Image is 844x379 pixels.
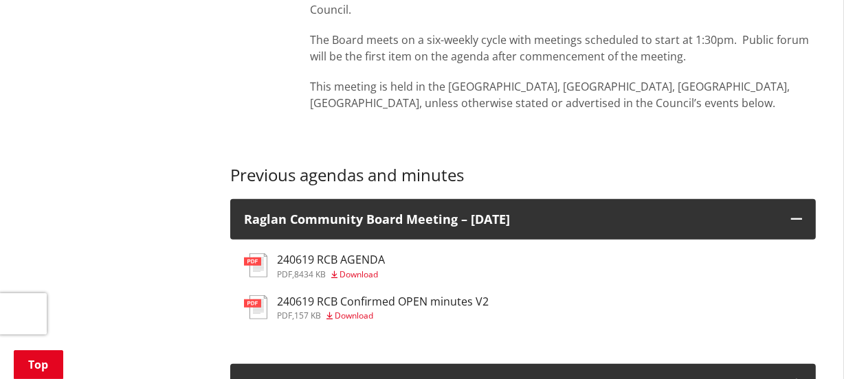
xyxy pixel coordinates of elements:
[340,268,378,280] span: Download
[277,312,489,320] div: ,
[781,321,830,371] iframe: Messenger Launcher
[277,310,292,321] span: pdf
[244,295,267,319] img: document-pdf.svg
[230,146,816,185] h3: Previous agendas and minutes
[244,213,777,227] h3: Raglan Community Board Meeting – [DATE]
[14,350,63,379] a: Top
[294,310,321,321] span: 157 KB
[277,295,489,308] h3: 240619 RCB Confirmed OPEN minutes V2
[294,268,326,280] span: 8434 KB
[277,268,292,280] span: pdf
[244,253,267,277] img: document-pdf.svg
[277,253,385,266] h3: 240619 RCB AGENDA
[277,271,385,279] div: ,
[244,295,489,320] a: 240619 RCB Confirmed OPEN minutes V2 pdf,157 KB Download
[310,32,816,65] p: The Board meets on a six-weekly cycle with meetings scheduled to start at 1:30pm. Public forum wi...
[335,310,373,321] span: Download
[310,78,816,111] p: This meeting is held in the [GEOGRAPHIC_DATA], [GEOGRAPHIC_DATA], [GEOGRAPHIC_DATA], [GEOGRAPHIC_...
[244,253,385,278] a: 240619 RCB AGENDA pdf,8434 KB Download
